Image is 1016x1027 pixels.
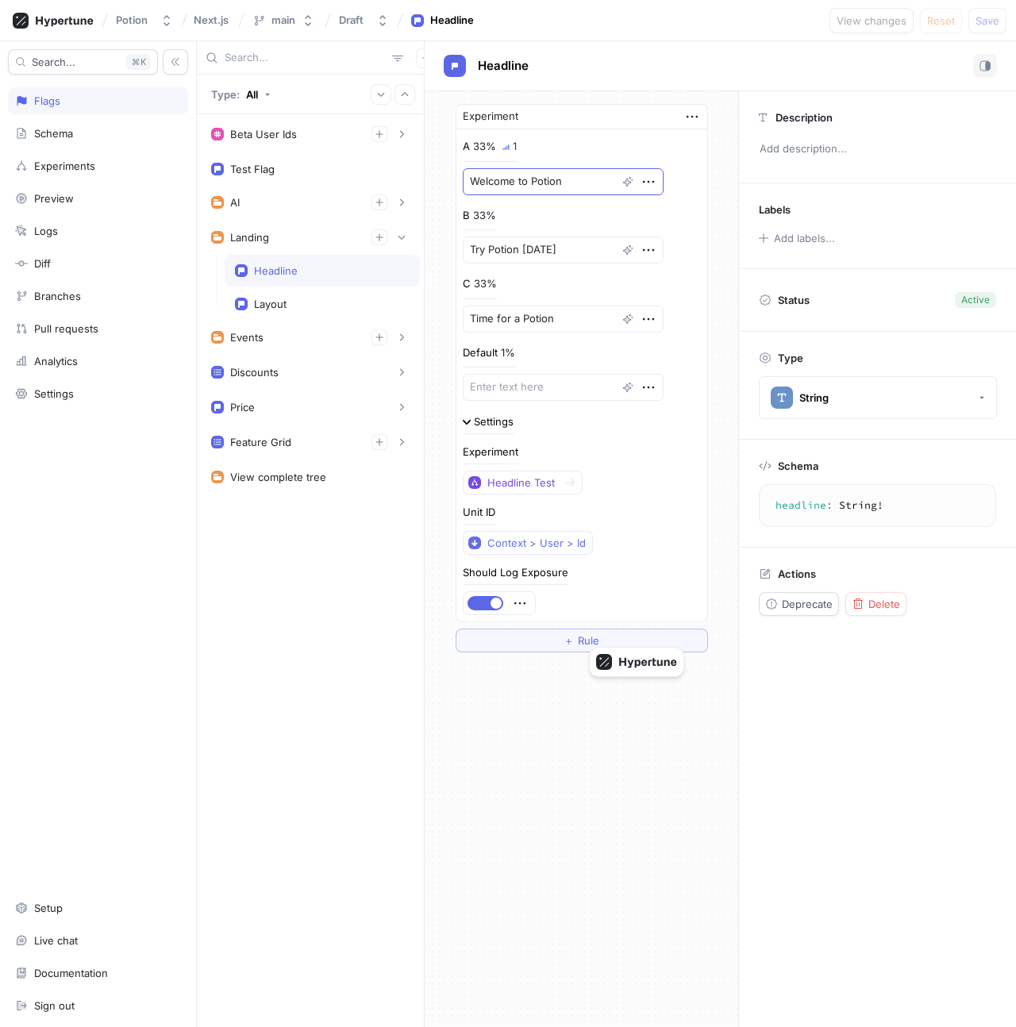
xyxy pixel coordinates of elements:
div: K [126,54,151,70]
button: String [759,376,997,419]
div: 1% [501,348,515,358]
button: Add labels... [753,228,839,248]
div: Events [230,331,264,344]
span: Deprecate [782,599,833,609]
button: Reset [920,8,962,33]
input: Search... [225,50,386,66]
p: C [463,276,471,292]
div: Beta User Ids [230,128,297,140]
div: Settings [474,417,514,427]
div: String [799,391,829,405]
p: Description [775,111,833,124]
p: Schema [778,460,818,472]
button: Save [968,8,1006,33]
div: Headline Test [487,476,555,490]
div: 33% [473,210,496,221]
button: Type: All [206,80,276,108]
button: Collapse all [394,84,415,105]
div: Sign out [34,999,75,1012]
button: Context > User > Id [463,531,593,555]
div: Setup [34,902,63,914]
div: Settings [34,387,74,400]
div: Analytics [34,355,78,367]
div: Active [961,293,990,307]
textarea: headline: String! [766,491,989,520]
div: Flags [34,94,60,107]
span: Search... [32,57,75,67]
button: Potion [110,7,179,33]
div: Experiments [34,160,95,172]
button: View changes [829,8,914,33]
div: Feature Grid [230,436,291,448]
textarea: Time for a Potion [463,306,664,333]
div: Potion [116,13,148,27]
div: Documentation [34,967,108,979]
div: Preview [34,192,74,205]
textarea: Try Potion [DATE] [463,237,664,263]
button: ＋Rule [456,629,708,652]
div: AI [230,196,240,209]
div: Unit ID [463,507,495,517]
div: Layout [254,298,287,310]
button: Headline Test [463,471,583,494]
span: Reset [927,16,955,25]
button: Deprecate [759,592,839,616]
div: Should Log Exposure [463,567,568,578]
span: Save [976,16,999,25]
div: View complete tree [230,471,326,483]
div: Logs [34,225,58,237]
div: Landing [230,231,269,244]
p: Add description... [752,136,1003,163]
div: Draft [339,13,364,27]
div: 33% [473,141,496,152]
div: Price [230,401,255,413]
span: Delete [868,599,900,609]
button: Delete [845,592,906,616]
div: Schema [34,127,73,140]
p: Status [778,289,810,311]
span: View changes [837,16,906,25]
p: Type: [211,88,240,101]
div: main [271,13,295,27]
textarea: Welcome to Potion [463,168,664,195]
div: Discounts [230,366,279,379]
a: Documentation [8,960,188,987]
div: Experiment [463,109,518,125]
p: Labels [759,203,791,216]
span: ＋ [564,636,574,645]
button: Search...K [8,49,158,75]
div: Experiment [463,447,518,457]
div: Context > User > Id [487,537,586,550]
div: Headline [254,264,298,277]
div: Live chat [34,934,78,947]
span: Rule [578,636,599,645]
div: Headline [430,13,474,29]
p: B [463,208,470,224]
div: Pull requests [34,322,98,335]
p: Type [778,352,803,364]
div: Test Flag [230,163,275,175]
div: All [246,88,258,101]
span: Headline [478,60,529,72]
button: Draft [333,7,395,33]
div: Diff [34,257,51,270]
div: Branches [34,290,81,302]
div: 33% [474,279,497,289]
span: Next.js [194,14,229,25]
div: Add labels... [774,233,835,244]
button: Expand all [371,84,391,105]
p: A [463,139,470,155]
p: Actions [778,567,816,580]
div: 1 [513,141,517,152]
button: main [246,7,321,33]
p: Default [463,345,498,361]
